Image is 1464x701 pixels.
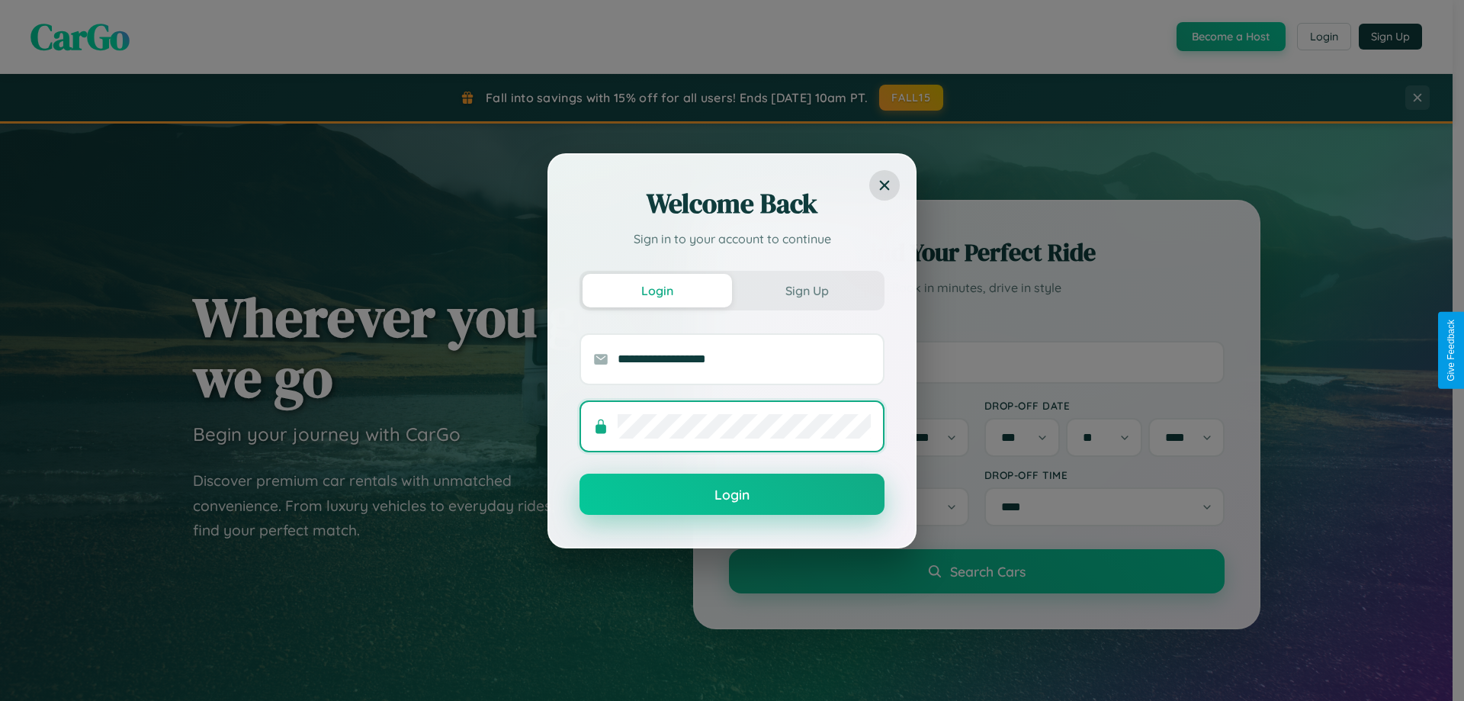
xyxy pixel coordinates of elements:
h2: Welcome Back [579,185,884,222]
p: Sign in to your account to continue [579,230,884,248]
button: Login [579,474,884,515]
div: Give Feedback [1446,320,1456,381]
button: Login [583,274,732,307]
button: Sign Up [732,274,881,307]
